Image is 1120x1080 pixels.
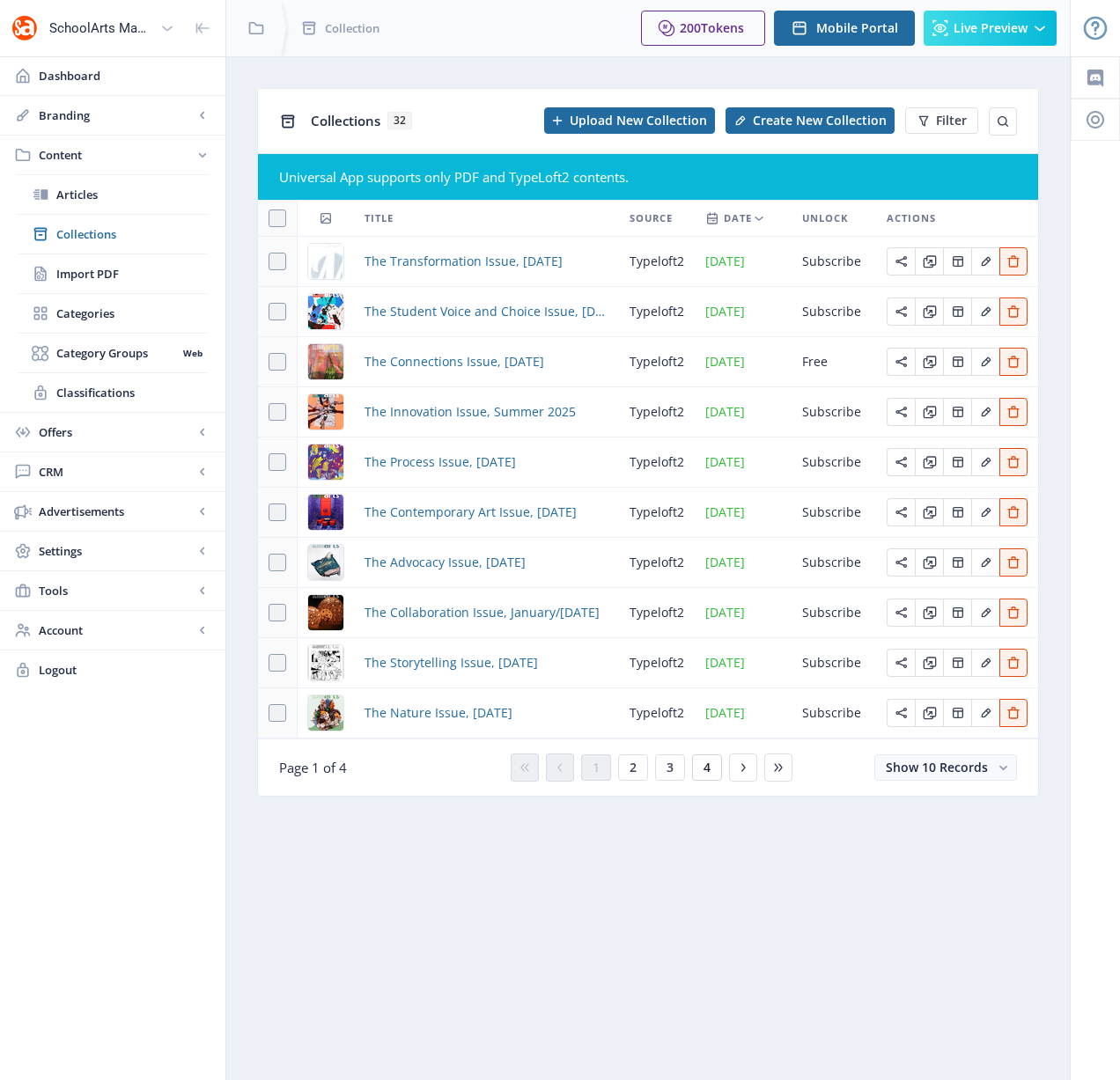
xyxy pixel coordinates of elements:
[365,208,394,229] span: Title
[792,488,876,538] td: Subscribe
[619,638,695,688] td: typeloft2
[999,402,1028,419] a: Edit page
[695,638,792,688] td: [DATE]
[619,437,695,488] td: typeloft2
[915,553,943,569] a: Edit page
[18,334,208,372] a: Category GroupsWeb
[308,695,343,731] img: 784aec82-15c6-4f83-95ee-af48e2a7852c.png
[619,588,695,638] td: typeloft2
[726,107,895,134] button: Create New Collection
[971,402,999,419] a: Edit page
[39,423,194,441] span: Offers
[279,759,347,776] span: Page 1 of 4
[887,452,915,469] a: Edit page
[619,488,695,538] td: typeloft2
[365,552,526,573] a: The Advocacy Issue, [DATE]
[792,437,876,488] td: Subscribe
[308,394,343,430] img: d48d95ad-d8e3-41d8-84eb-334bbca4bb7b.png
[630,208,673,229] span: Source
[792,688,876,738] td: Subscribe
[39,146,194,164] span: Content
[365,602,600,623] a: The Collaboration Issue, January/[DATE]
[971,252,999,268] a: Edit page
[692,754,722,781] button: 4
[39,463,194,481] span: CRM
[999,553,1028,569] a: Edit page
[18,175,208,214] a: Articles
[365,251,563,272] a: The Transformation Issue, [DATE]
[695,688,792,738] td: [DATE]
[544,107,715,134] button: Upload New Collection
[999,302,1028,319] a: Edit page
[695,237,792,287] td: [DATE]
[774,11,915,46] button: Mobile Portal
[279,168,1017,186] div: Universal App supports only PDF and TypeLoft2 contents.
[915,653,943,670] a: Edit page
[943,402,971,419] a: Edit page
[971,302,999,319] a: Edit page
[971,503,999,519] a: Edit page
[581,754,611,781] button: 1
[39,542,194,560] span: Settings
[802,208,848,229] span: Unlock
[695,287,792,337] td: [DATE]
[999,703,1028,720] a: Edit page
[874,754,1017,781] button: Show 10 Records
[257,88,1039,797] app-collection-view: Collections
[915,402,943,419] a: Edit page
[701,19,744,36] span: Tokens
[753,114,887,128] span: Create New Collection
[915,603,943,620] a: Edit page
[365,351,544,372] a: The Connections Issue, [DATE]
[999,503,1028,519] a: Edit page
[39,107,194,124] span: Branding
[39,503,194,520] span: Advertisements
[999,653,1028,670] a: Edit page
[954,21,1028,35] span: Live Preview
[971,653,999,670] a: Edit page
[593,760,600,775] span: 1
[887,402,915,419] a: Edit page
[18,294,208,333] a: Categories
[715,107,895,134] a: New page
[695,437,792,488] td: [DATE]
[641,11,765,46] button: 200Tokens
[816,21,898,35] span: Mobile Portal
[365,401,576,422] span: The Innovation Issue, Summer 2025
[943,703,971,720] a: Edit page
[18,254,208,293] a: Import PDF
[619,688,695,738] td: typeloft2
[56,344,177,362] span: Category Groups
[365,652,538,673] a: The Storytelling Issue, [DATE]
[971,603,999,620] a: Edit page
[943,452,971,469] a: Edit page
[308,495,343,530] img: 10c3aa48-9907-426a-b8e9-0dff08a38197.png
[365,452,516,473] a: The Process Issue, [DATE]
[695,588,792,638] td: [DATE]
[39,661,211,679] span: Logout
[792,237,876,287] td: Subscribe
[999,603,1028,620] a: Edit page
[308,444,343,480] img: 8e2b6bbf-8dae-414b-a6f5-84a18bbcfe9b.png
[999,252,1028,268] a: Edit page
[365,502,577,523] a: The Contemporary Art Issue, [DATE]
[971,553,999,569] a: Edit page
[619,237,695,287] td: typeloft2
[56,225,208,243] span: Collections
[630,760,637,775] span: 2
[887,703,915,720] a: Edit page
[792,538,876,588] td: Subscribe
[915,302,943,319] a: Edit page
[704,760,711,775] span: 4
[695,488,792,538] td: [DATE]
[365,301,608,322] a: The Student Voice and Choice Issue, [DATE]
[619,387,695,437] td: typeloft2
[308,645,343,680] img: 25e7b029-8912-40f9-bdfa-ba5e0f209b25.png
[887,302,915,319] a: Edit page
[56,305,208,322] span: Categories
[308,294,343,329] img: 747699b0-7c6b-4e62-84a7-c61ccaa2d4d3.png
